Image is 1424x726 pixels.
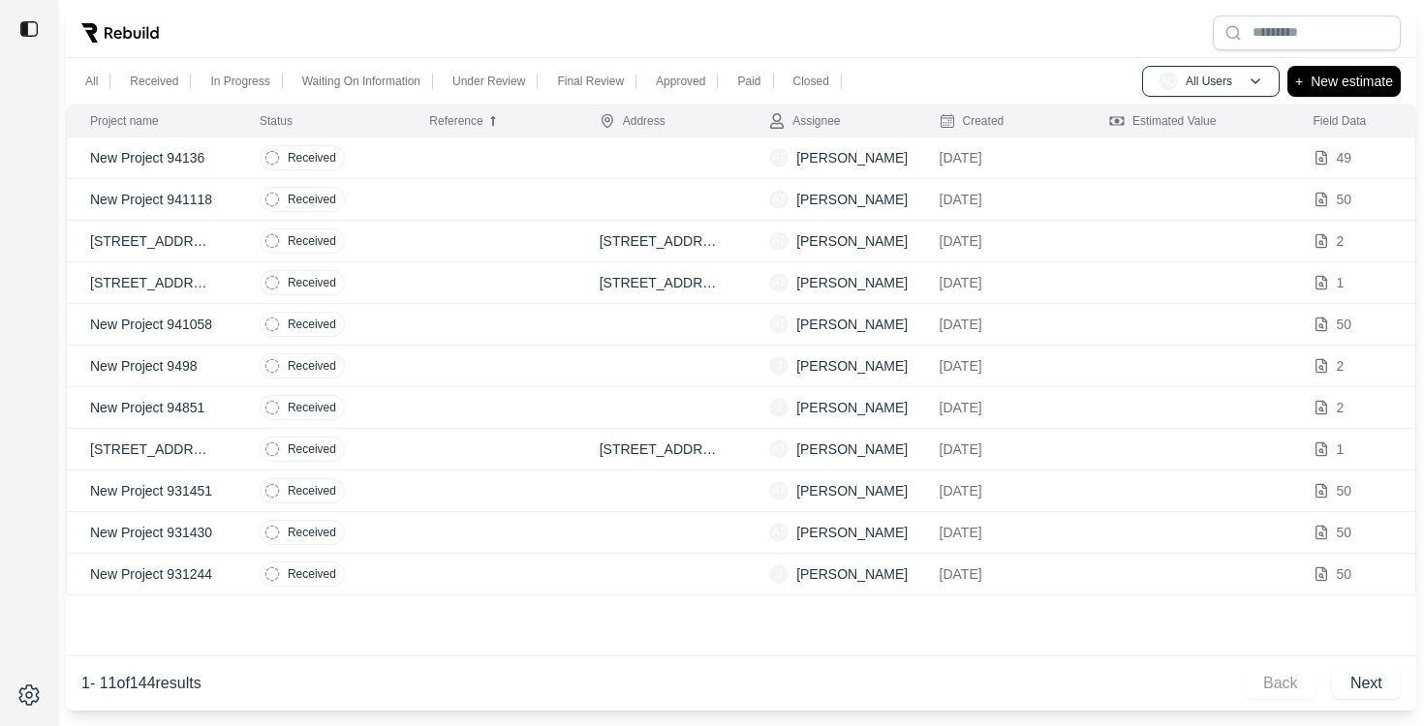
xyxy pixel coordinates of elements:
[940,481,1063,500] p: [DATE]
[1287,66,1401,97] button: +New estimate
[769,113,840,129] div: Assignee
[81,672,201,695] p: 1 - 11 of 144 results
[796,356,908,376] p: [PERSON_NAME]
[1337,231,1345,251] p: 2
[288,441,336,457] p: Received
[81,23,159,43] img: Rebuild
[940,315,1063,334] p: [DATE]
[1295,70,1303,93] p: +
[288,233,336,249] p: Received
[302,74,420,89] p: Waiting On Information
[769,315,789,334] span: AT
[940,398,1063,417] p: [DATE]
[793,74,829,89] p: Closed
[769,481,789,500] span: AT
[940,148,1063,167] p: [DATE]
[1311,70,1393,93] p: New estimate
[85,74,98,89] p: All
[1337,356,1345,376] p: 2
[90,481,213,500] p: New Project 931451
[796,190,908,209] p: [PERSON_NAME]
[769,439,789,459] span: AT
[940,273,1063,292] p: [DATE]
[796,523,908,542] p: [PERSON_NAME]
[288,400,336,415] p: Received
[130,74,178,89] p: Received
[796,148,908,167] p: [PERSON_NAME]
[90,273,213,292] p: [STREET_ADDRESS][US_STATE][US_STATE]
[796,231,908,251] p: [PERSON_NAME]
[796,273,908,292] p: [PERSON_NAME]
[288,483,336,499] p: Received
[940,564,1063,584] p: [DATE]
[940,190,1063,209] p: [DATE]
[940,356,1063,376] p: [DATE]
[90,148,213,167] p: New Project 94136
[769,190,789,209] span: AT
[1337,523,1352,542] p: 50
[1337,148,1352,167] p: 49
[796,315,908,334] p: [PERSON_NAME]
[1337,273,1345,292] p: 1
[288,358,336,374] p: Received
[1159,72,1178,91] span: AU
[90,523,213,542] p: New Project 931430
[90,231,213,251] p: [STREET_ADDRESS][US_STATE][US_STATE] - [GEOGRAPHIC_DATA]
[288,317,336,332] p: Received
[796,564,908,584] p: [PERSON_NAME]
[600,113,666,129] div: Address
[288,192,336,207] p: Received
[1314,113,1367,129] div: Field Data
[576,221,746,262] td: [STREET_ADDRESS][US_STATE]
[769,231,789,251] span: AT
[1186,74,1232,89] p: All Users
[769,564,789,584] span: J
[576,262,746,304] td: [STREET_ADDRESS][US_STATE]
[769,523,789,542] span: AT
[769,356,789,376] span: J
[769,148,789,167] span: AT
[940,439,1063,459] p: [DATE]
[452,74,525,89] p: Under Review
[1109,113,1217,129] div: Estimated Value
[576,429,746,470] td: [STREET_ADDRESS][US_STATE]
[557,74,624,89] p: Final Review
[1337,315,1352,334] p: 50
[90,113,159,129] div: Project name
[19,19,39,39] img: toggle sidebar
[796,398,908,417] p: [PERSON_NAME]
[90,564,213,584] p: New Project 931244
[90,439,213,459] p: [STREET_ADDRESS][US_STATE][US_STATE]
[796,439,908,459] p: [PERSON_NAME]
[1337,190,1352,209] p: 50
[288,566,336,582] p: Received
[1142,66,1280,97] button: AUAll Users
[288,275,336,290] p: Received
[288,525,336,540] p: Received
[90,356,213,376] p: New Project 9498
[769,398,789,417] span: J
[656,74,705,89] p: Approved
[210,74,269,89] p: In Progress
[260,113,293,129] div: Status
[90,398,213,417] p: New Project 94851
[796,481,908,500] p: [PERSON_NAME]
[940,113,1005,129] div: Created
[940,523,1063,542] p: [DATE]
[90,190,213,209] p: New Project 941118
[940,231,1063,251] p: [DATE]
[90,315,213,334] p: New Project 941058
[737,74,760,89] p: Paid
[429,113,482,129] div: Reference
[1332,668,1401,699] button: Next
[769,273,789,292] span: AT
[1337,481,1352,500] p: 50
[1337,439,1345,459] p: 1
[288,150,336,166] p: Received
[1337,564,1352,584] p: 50
[1337,398,1345,417] p: 2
